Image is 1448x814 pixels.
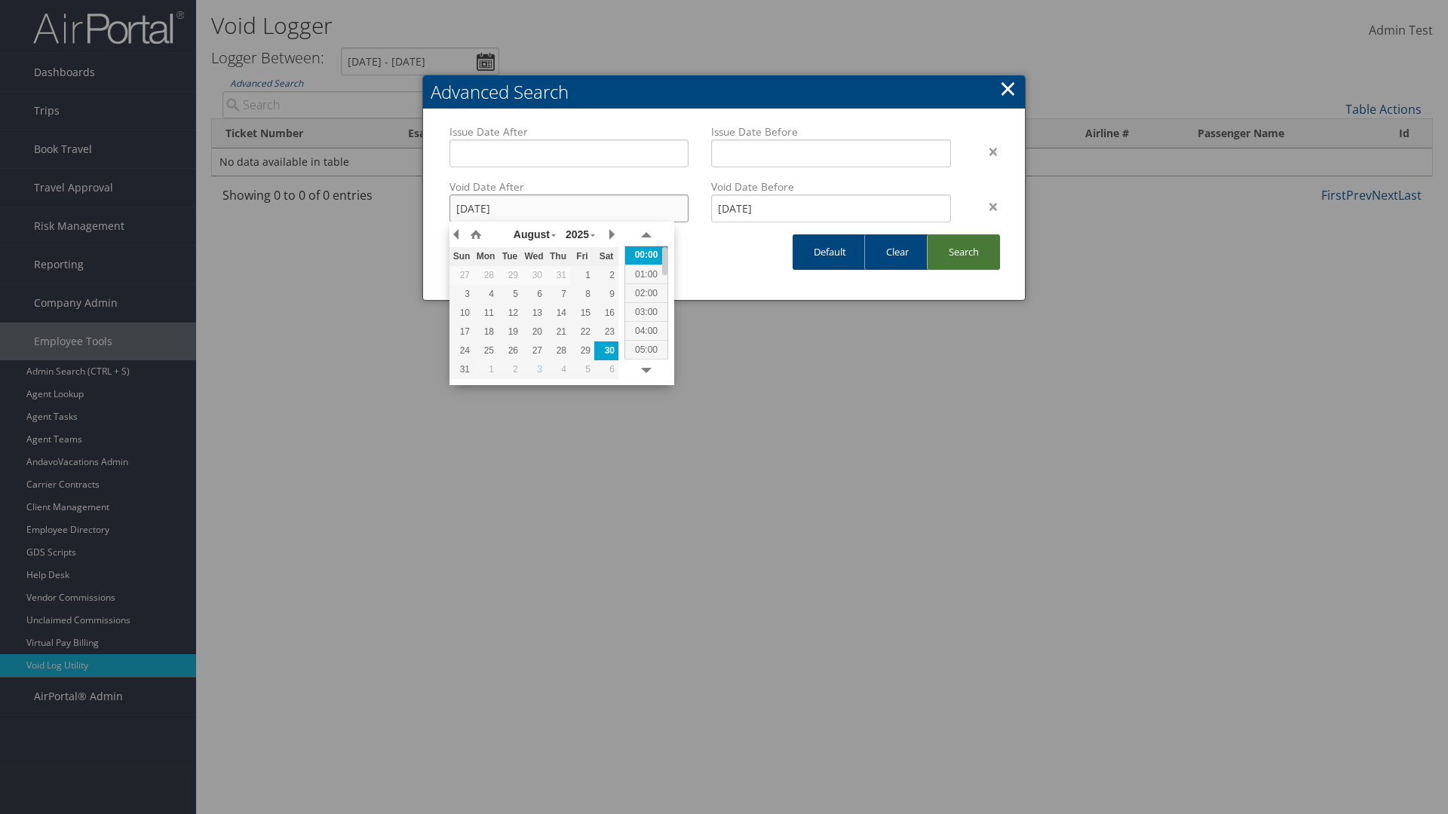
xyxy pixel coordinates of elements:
label: Issue Date Before [711,124,950,139]
div: 6 [522,287,546,301]
div: 4 [546,363,570,376]
div: 04:00 [625,321,667,340]
a: Default [793,234,867,270]
div: 31 [449,363,474,376]
div: 25 [474,344,498,357]
div: 06:00 [625,359,667,378]
div: 02:00 [625,283,667,302]
th: Thu [546,247,570,266]
div: 5 [498,287,522,301]
a: Search [927,234,1000,270]
div: 27 [522,344,546,357]
div: 4 [474,287,498,301]
div: 26 [498,344,522,357]
div: 20 [522,325,546,338]
th: Wed [522,247,546,266]
div: 7 [546,287,570,301]
div: 28 [546,344,570,357]
div: 5 [570,363,594,376]
div: 13 [522,306,546,320]
div: 18 [474,325,498,338]
label: Void Date Before [711,179,950,194]
span: August [514,228,550,240]
div: 23 [594,325,618,338]
th: Mon [474,247,498,266]
div: 21 [546,325,570,338]
a: Close [999,73,1017,103]
div: 6 [594,363,618,376]
div: 01:00 [625,265,667,283]
div: 2 [498,363,522,376]
th: Tue [498,247,522,266]
div: 22 [570,325,594,338]
div: 12 [498,306,522,320]
div: 29 [498,268,522,282]
th: Sat [594,247,618,266]
div: 29 [570,344,594,357]
div: 16 [594,306,618,320]
div: 1 [474,363,498,376]
div: 30 [594,344,618,357]
div: 1 [570,268,594,282]
div: × [962,142,1010,161]
div: 27 [449,268,474,282]
div: 28 [474,268,498,282]
div: 00:00 [625,246,667,265]
div: 3 [449,287,474,301]
h2: Advanced Search [423,75,1025,109]
div: 10 [449,306,474,320]
div: 31 [546,268,570,282]
div: 05:00 [625,340,667,359]
div: 17 [449,325,474,338]
div: 15 [570,306,594,320]
span: 2025 [566,228,589,240]
div: 11 [474,306,498,320]
div: 30 [522,268,546,282]
div: 03:00 [625,302,667,321]
th: Fri [570,247,594,266]
label: Void Date After [449,179,689,194]
div: 14 [546,306,570,320]
div: 24 [449,344,474,357]
a: Clear [864,234,930,270]
label: Issue Date After [449,124,689,139]
div: 3 [522,363,546,376]
div: 8 [570,287,594,301]
div: 2 [594,268,618,282]
div: × [962,197,1010,216]
div: 9 [594,287,618,301]
th: Sun [449,247,474,266]
div: 19 [498,325,522,338]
